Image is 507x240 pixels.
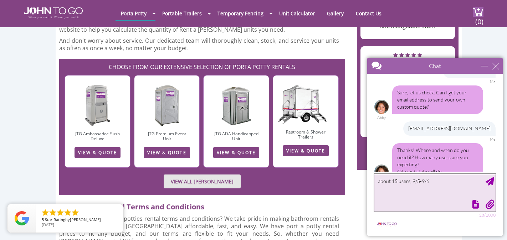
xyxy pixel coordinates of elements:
[63,208,72,217] li: 
[42,217,44,222] span: 5
[350,6,387,20] a: Contact Us
[48,208,57,217] li: 
[473,7,483,17] img: cart a
[157,6,207,20] a: Portable Trailers
[42,218,118,223] span: by
[212,6,269,20] a: Temporary Fencing
[153,84,180,127] img: PEU.jpg
[15,211,29,225] img: Review Rating
[63,59,342,72] h2: CHOOSE FROM OUR EXTENSIVE SELECTION OF PORTA POTTY RENTALS
[363,53,507,240] iframe: Live Chat Box
[75,147,121,158] a: VIEW & QUOTE
[59,37,339,52] p: And don't worry about service. Our dedicated team will thoroughly clean, stock, and service your ...
[214,131,258,142] a: JTG ADA Handicapped Unit
[45,217,65,222] span: Star Rating
[475,11,483,26] span: (0)
[164,174,241,188] a: VIEW ALL [PERSON_NAME]
[273,72,338,125] img: JTG-2-Mini-1_cutout.png
[42,222,54,227] span: [DATE]
[283,145,329,156] a: VIEW & QUOTE
[274,6,320,20] a: Unit Calculator
[116,6,152,20] a: Porta Potty
[56,208,65,217] li: 
[144,147,190,158] a: VIEW & QUOTE
[75,131,120,142] a: JTG Ambassador Flush Deluxe
[71,208,80,217] li: 
[84,84,111,127] img: AFD-1.jpg
[41,208,50,217] li: 
[70,217,101,222] span: [PERSON_NAME]
[213,147,259,158] a: VIEW & QUOTE
[286,129,326,140] a: Restroom & Shower Trailers
[322,6,349,20] a: Gallery
[24,7,83,19] img: JOHN to go
[148,131,186,142] a: JTG Premium Event Unit
[59,199,345,212] h2: Porta Potty Rental Terms and Conditions
[221,84,251,127] img: ADA-1-1.jpg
